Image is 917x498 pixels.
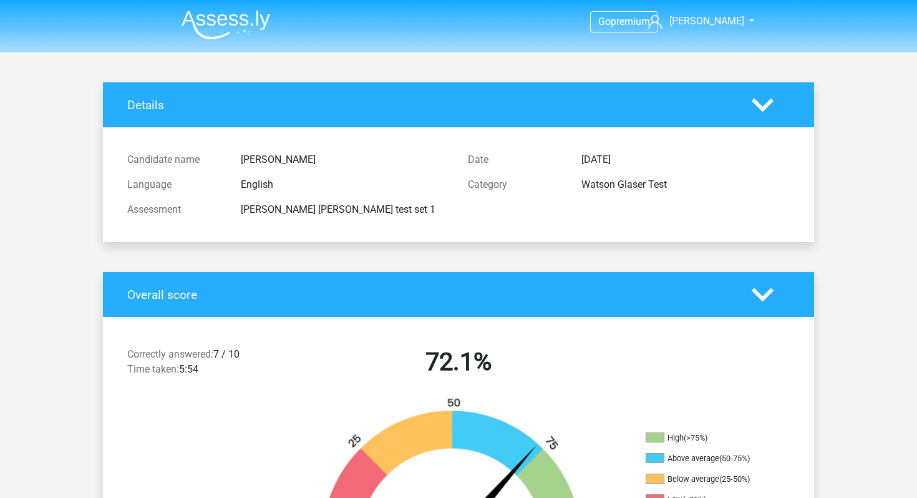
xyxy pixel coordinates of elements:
li: High [646,432,770,444]
li: Below average [646,474,770,485]
h4: Details [127,98,733,112]
span: Correctly answered: [127,348,213,360]
div: (25-50%) [719,474,750,484]
div: (50-75%) [719,454,750,463]
a: [PERSON_NAME] [643,14,745,29]
div: Watson Glaser Test [572,177,799,192]
div: [DATE] [572,152,799,167]
img: Assessly [182,10,270,39]
h4: Overall score [127,288,733,302]
div: [PERSON_NAME] [PERSON_NAME] test set 1 [231,202,458,217]
span: [PERSON_NAME] [669,15,744,27]
div: Category [458,177,572,192]
div: Language [118,177,231,192]
div: Candidate name [118,152,231,167]
h2: 72.1% [298,347,619,377]
div: Assessment [118,202,231,217]
span: premium [611,16,650,27]
div: English [231,177,458,192]
div: Date [458,152,572,167]
div: (>75%) [684,433,707,442]
div: [PERSON_NAME] [231,152,458,167]
span: Go [598,16,611,27]
span: Time taken: [127,363,179,375]
div: 7 / 10 5:54 [118,347,288,382]
a: Gopremium [591,13,657,30]
li: Above average [646,453,770,464]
